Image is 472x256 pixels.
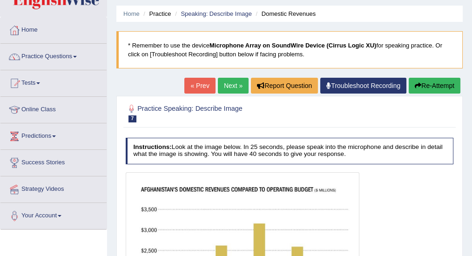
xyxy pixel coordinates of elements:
button: Report Question [251,78,318,94]
a: Tests [0,70,107,94]
a: Success Stories [0,150,107,173]
b: Microphone Array on SoundWire Device (Cirrus Logic XU) [209,42,376,49]
a: Predictions [0,123,107,147]
a: Speaking: Describe Image [181,10,251,17]
a: Home [123,10,140,17]
li: Domestic Revenues [253,9,316,18]
button: Re-Attempt [409,78,460,94]
span: 7 [128,115,137,122]
blockquote: * Remember to use the device for speaking practice. Or click on [Troubleshoot Recording] button b... [116,31,463,68]
h4: Look at the image below. In 25 seconds, please speak into the microphone and describe in detail w... [126,138,454,164]
a: Next » [218,78,249,94]
a: Practice Questions [0,44,107,67]
b: Instructions: [133,143,171,150]
h2: Practice Speaking: Describe Image [126,103,329,122]
a: Troubleshoot Recording [320,78,406,94]
a: Online Class [0,97,107,120]
a: « Prev [184,78,215,94]
a: Your Account [0,203,107,226]
a: Strategy Videos [0,176,107,200]
li: Practice [141,9,171,18]
a: Home [0,17,107,40]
